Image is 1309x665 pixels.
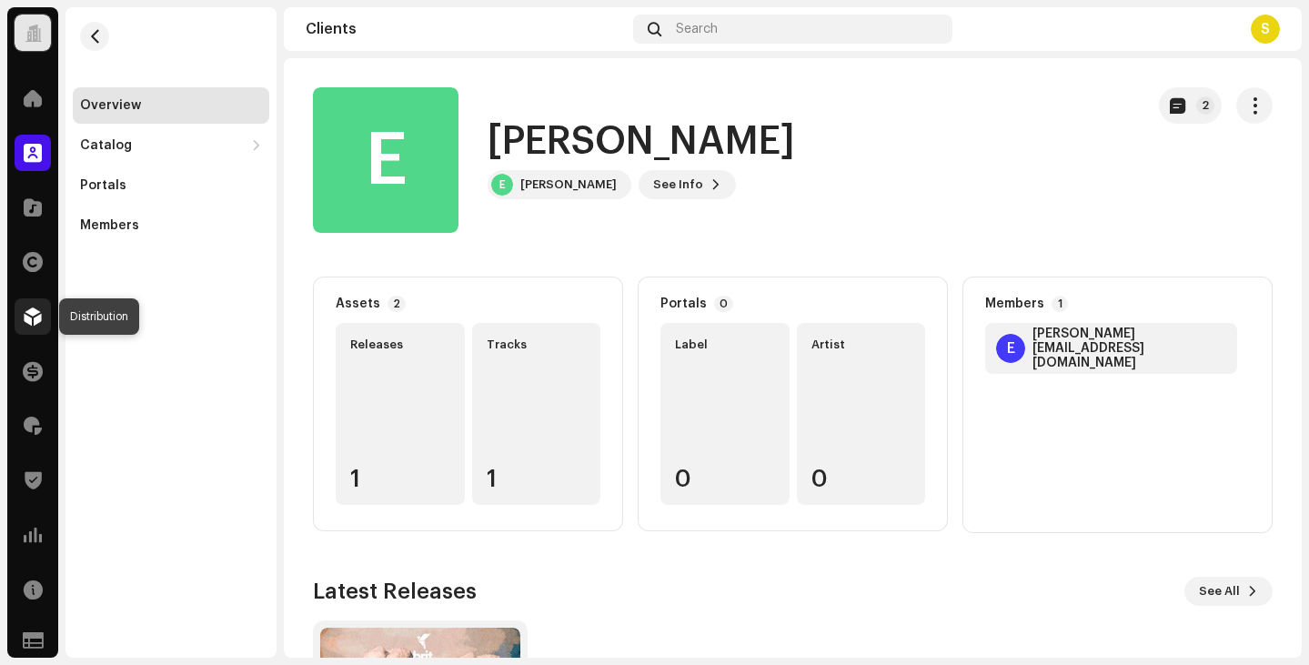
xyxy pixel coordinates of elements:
p-badge: 2 [388,296,406,312]
span: See Info [653,166,703,203]
div: emmanuel@backstagemusica.com [1032,327,1226,370]
div: Assets [336,297,380,311]
div: Portals [80,178,126,193]
div: Tracks [487,338,587,352]
button: See All [1184,577,1273,606]
div: Label [675,338,775,352]
p-badge: 2 [1196,96,1214,115]
button: See Info [639,170,736,199]
div: [PERSON_NAME] [520,177,617,192]
re-m-nav-item: Overview [73,87,269,124]
re-m-nav-item: Portals [73,167,269,204]
re-m-nav-item: Members [73,207,269,244]
div: Catalog [80,138,132,153]
div: Members [80,218,139,233]
div: Portals [660,297,707,311]
div: Releases [350,338,450,352]
div: Members [985,297,1044,311]
div: E [313,87,458,233]
div: S [1251,15,1280,44]
div: Clients [306,22,626,36]
div: Overview [80,98,141,113]
p-badge: 1 [1052,296,1068,312]
h3: Latest Releases [313,577,477,606]
button: 2 [1159,87,1222,124]
div: Artist [811,338,911,352]
h1: [PERSON_NAME] [488,121,795,163]
p-badge: 0 [714,296,733,312]
div: E [996,334,1025,363]
re-m-nav-dropdown: Catalog [73,127,269,164]
span: Search [676,22,718,36]
span: See All [1199,573,1240,610]
div: E [491,174,513,196]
